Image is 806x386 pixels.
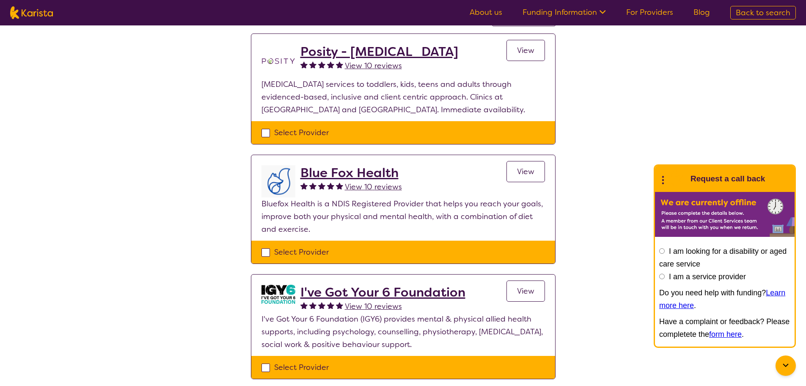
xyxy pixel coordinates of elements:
a: Blue Fox Health [300,165,402,181]
a: form here [709,330,742,339]
a: Posity - [MEDICAL_DATA] [300,44,458,59]
a: Funding Information [523,7,606,17]
img: aw0qclyvxjfem2oefjis.jpg [261,285,295,303]
img: fullstar [309,182,316,189]
img: fullstar [336,302,343,309]
p: [MEDICAL_DATA] services to toddlers, kids, teens and adults through evidenced-based, inclusive an... [261,78,545,116]
a: View 10 reviews [345,300,402,313]
a: View [506,280,545,302]
p: Bluefox Health is a NDIS Registered Provider that helps you reach your goals, improve both your p... [261,197,545,236]
a: View 10 reviews [345,59,402,72]
p: Do you need help with funding? . [659,286,790,312]
span: View 10 reviews [345,182,402,192]
img: Karista logo [10,6,53,19]
a: View [506,161,545,182]
h1: Request a call back [690,172,765,185]
img: t1bslo80pcylnzwjhndq.png [261,44,295,78]
a: Back to search [730,6,796,19]
a: About us [470,7,502,17]
p: Have a complaint or feedback? Please completete the . [659,315,790,341]
img: Karista [668,170,685,187]
a: Blog [693,7,710,17]
img: fullstar [300,302,308,309]
span: View [517,45,534,56]
img: fullstar [309,61,316,68]
img: fullstar [318,302,325,309]
a: I've Got Your 6 Foundation [300,285,465,300]
span: View 10 reviews [345,61,402,71]
span: Back to search [736,8,790,18]
img: Karista offline chat form to request call back [655,192,795,237]
img: lyehhyr6avbivpacwqcf.png [261,165,295,197]
img: fullstar [300,61,308,68]
span: View [517,167,534,177]
a: For Providers [626,7,673,17]
img: fullstar [327,182,334,189]
span: View [517,286,534,296]
a: View 10 reviews [345,181,402,193]
img: fullstar [336,182,343,189]
img: fullstar [327,61,334,68]
a: View [506,40,545,61]
img: fullstar [327,302,334,309]
img: fullstar [336,61,343,68]
img: fullstar [318,182,325,189]
label: I am looking for a disability or aged care service [659,247,787,268]
img: fullstar [300,182,308,189]
img: fullstar [318,61,325,68]
label: I am a service provider [669,272,746,281]
img: fullstar [309,302,316,309]
p: I've Got Your 6 Foundation (IGY6) provides mental & physical allied health supports, including ps... [261,313,545,351]
span: View 10 reviews [345,301,402,311]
